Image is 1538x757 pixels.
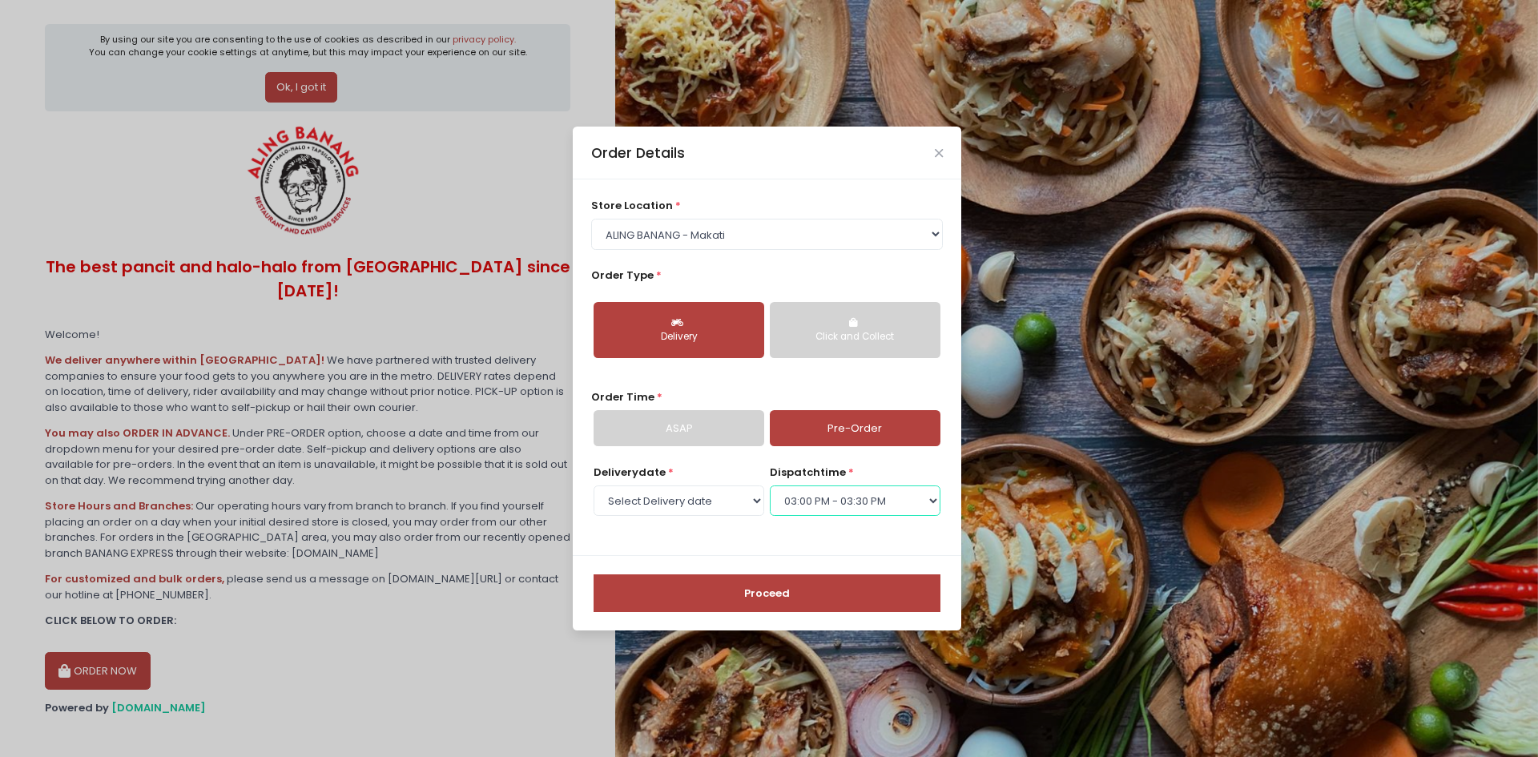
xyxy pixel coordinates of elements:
a: ASAP [594,410,764,447]
div: Delivery [605,330,753,344]
button: Close [935,149,943,157]
span: dispatch time [770,465,846,480]
a: Pre-Order [770,410,940,447]
span: Order Type [591,268,654,283]
button: Delivery [594,302,764,358]
span: Delivery date [594,465,666,480]
span: store location [591,198,673,213]
button: Click and Collect [770,302,940,358]
div: Click and Collect [781,330,929,344]
button: Proceed [594,574,940,613]
div: Order Details [591,143,685,163]
span: Order Time [591,389,654,405]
